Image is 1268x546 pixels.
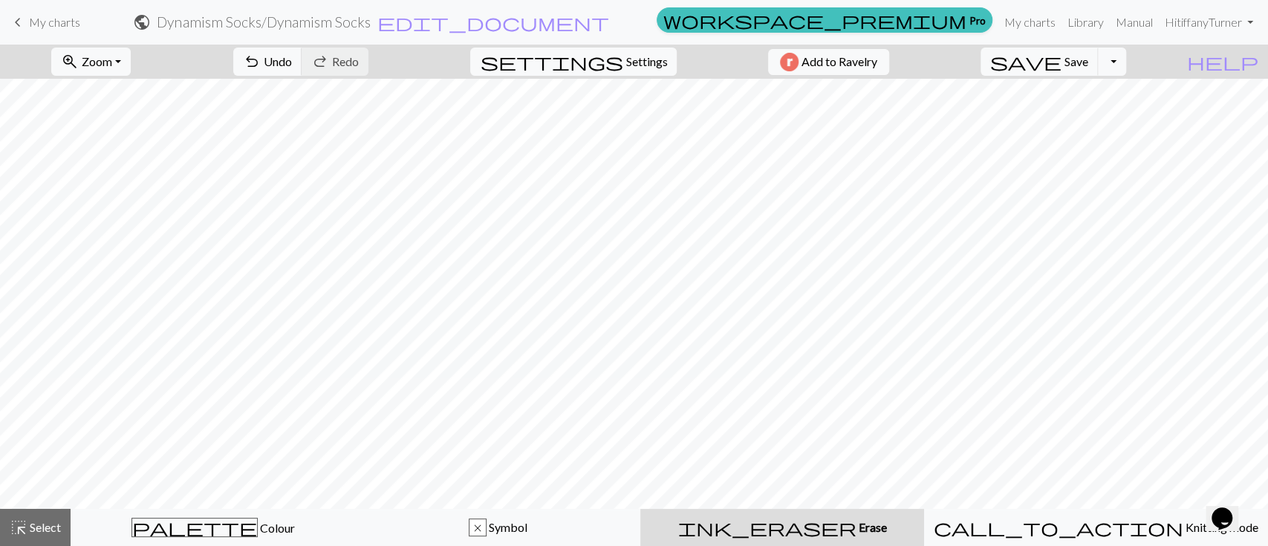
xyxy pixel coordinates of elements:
[1159,7,1259,37] a: HitiffanyTurner
[990,51,1061,72] span: save
[480,53,622,71] i: Settings
[768,49,889,75] button: Add to Ravelry
[1061,7,1110,37] a: Library
[61,51,79,72] span: zoom_in
[29,15,80,29] span: My charts
[657,7,992,33] a: Pro
[264,54,292,68] span: Undo
[258,521,295,535] span: Colour
[157,13,370,30] h2: Dynamism Socks / Dynamism Socks
[1110,7,1159,37] a: Manual
[233,48,302,76] button: Undo
[663,10,966,30] span: workspace_premium
[640,509,924,546] button: Erase
[51,48,131,76] button: Zoom
[780,53,799,71] img: Ravelry
[9,10,80,35] a: My charts
[998,7,1061,37] a: My charts
[1183,520,1258,534] span: Knitting mode
[924,509,1268,546] button: Knitting mode
[1064,54,1088,68] span: Save
[469,519,486,537] div: x
[856,520,887,534] span: Erase
[802,53,877,71] span: Add to Ravelry
[27,520,61,534] span: Select
[1187,51,1258,72] span: help
[10,517,27,538] span: highlight_alt
[487,520,527,534] span: Symbol
[470,48,677,76] button: SettingsSettings
[133,12,151,33] span: public
[934,517,1183,538] span: call_to_action
[82,54,112,68] span: Zoom
[9,12,27,33] span: keyboard_arrow_left
[625,53,667,71] span: Settings
[480,51,622,72] span: settings
[1206,487,1253,531] iframe: chat widget
[243,51,261,72] span: undo
[132,517,257,538] span: palette
[377,12,608,33] span: edit_document
[356,509,641,546] button: x Symbol
[981,48,1099,76] button: Save
[71,509,356,546] button: Colour
[678,517,856,538] span: ink_eraser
